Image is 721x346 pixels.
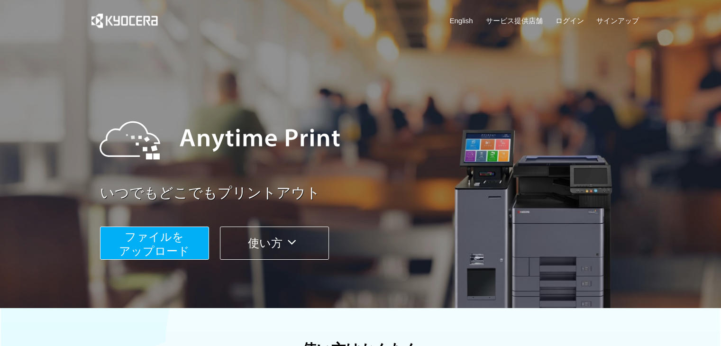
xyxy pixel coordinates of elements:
[220,227,329,260] button: 使い方
[596,16,639,26] a: サインアップ
[556,16,584,26] a: ログイン
[450,16,473,26] a: English
[119,230,190,257] span: ファイルを ​​アップロード
[100,183,645,203] a: いつでもどこでもプリントアウト
[100,227,209,260] button: ファイルを​​アップロード
[486,16,543,26] a: サービス提供店舗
